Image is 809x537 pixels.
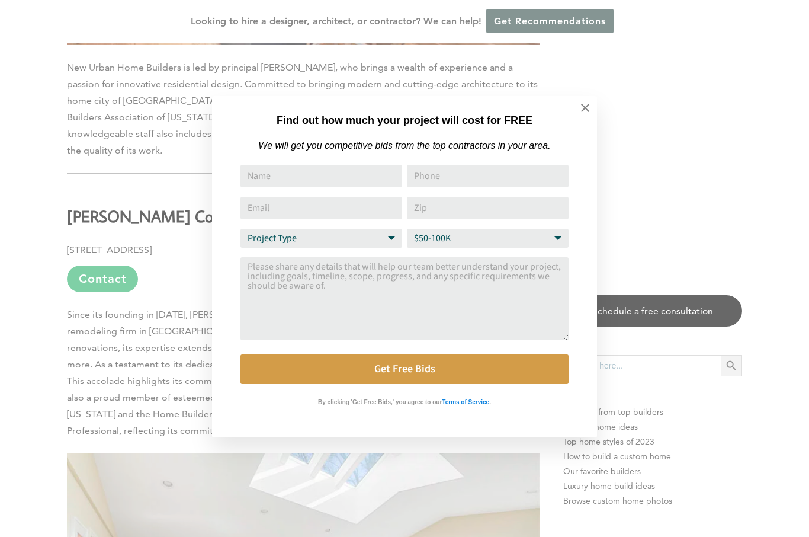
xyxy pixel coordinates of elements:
strong: By clicking 'Get Free Bids,' you agree to our [318,399,442,405]
input: Zip [407,197,569,219]
select: Budget Range [407,229,569,248]
iframe: Drift Widget Chat Controller [582,452,795,523]
strong: Find out how much your project will cost for FREE [277,114,532,126]
button: Close [564,87,606,129]
a: Terms of Service [442,396,489,406]
select: Project Type [240,229,402,248]
input: Email Address [240,197,402,219]
strong: Terms of Service [442,399,489,405]
strong: . [489,399,491,405]
textarea: Comment or Message [240,257,569,340]
button: Get Free Bids [240,354,569,384]
input: Name [240,165,402,187]
em: We will get you competitive bids from the top contractors in your area. [258,140,550,151]
input: Phone [407,165,569,187]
